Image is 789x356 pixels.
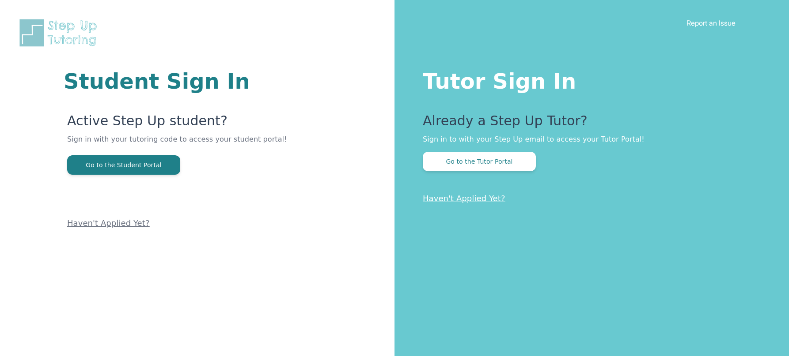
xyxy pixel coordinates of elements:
[67,134,288,155] p: Sign in with your tutoring code to access your student portal!
[687,19,736,27] a: Report an Issue
[67,113,288,134] p: Active Step Up student?
[67,218,150,228] a: Haven't Applied Yet?
[423,152,536,171] button: Go to the Tutor Portal
[67,155,180,175] button: Go to the Student Portal
[423,157,536,165] a: Go to the Tutor Portal
[423,67,754,92] h1: Tutor Sign In
[423,113,754,134] p: Already a Step Up Tutor?
[423,194,505,203] a: Haven't Applied Yet?
[64,71,288,92] h1: Student Sign In
[423,134,754,145] p: Sign in to with your Step Up email to access your Tutor Portal!
[18,18,102,48] img: Step Up Tutoring horizontal logo
[67,161,180,169] a: Go to the Student Portal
